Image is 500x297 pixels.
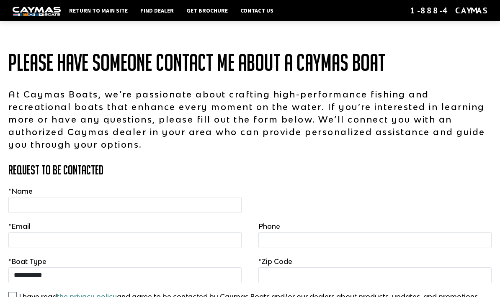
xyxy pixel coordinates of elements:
[258,221,280,231] label: Phone
[8,221,31,231] label: Email
[8,50,492,75] h1: Please have someone contact me about a Caymas Boat
[182,5,232,16] a: Get Brochure
[258,256,292,266] label: Zip Code
[8,88,492,151] p: At Caymas Boats, we’re passionate about crafting high-performance fishing and recreational boats ...
[410,5,487,16] div: 1-888-4CAYMAS
[13,7,61,15] img: white-logo-c9c8dbefe5ff5ceceb0f0178aa75bf4bb51f6bca0971e226c86eb53dfe498488.png
[8,186,33,196] label: Name
[65,5,132,16] a: Return to main site
[136,5,178,16] a: Find Dealer
[8,163,492,177] h3: Request to Be Contacted
[236,5,278,16] a: Contact Us
[8,256,46,266] label: Boat Type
